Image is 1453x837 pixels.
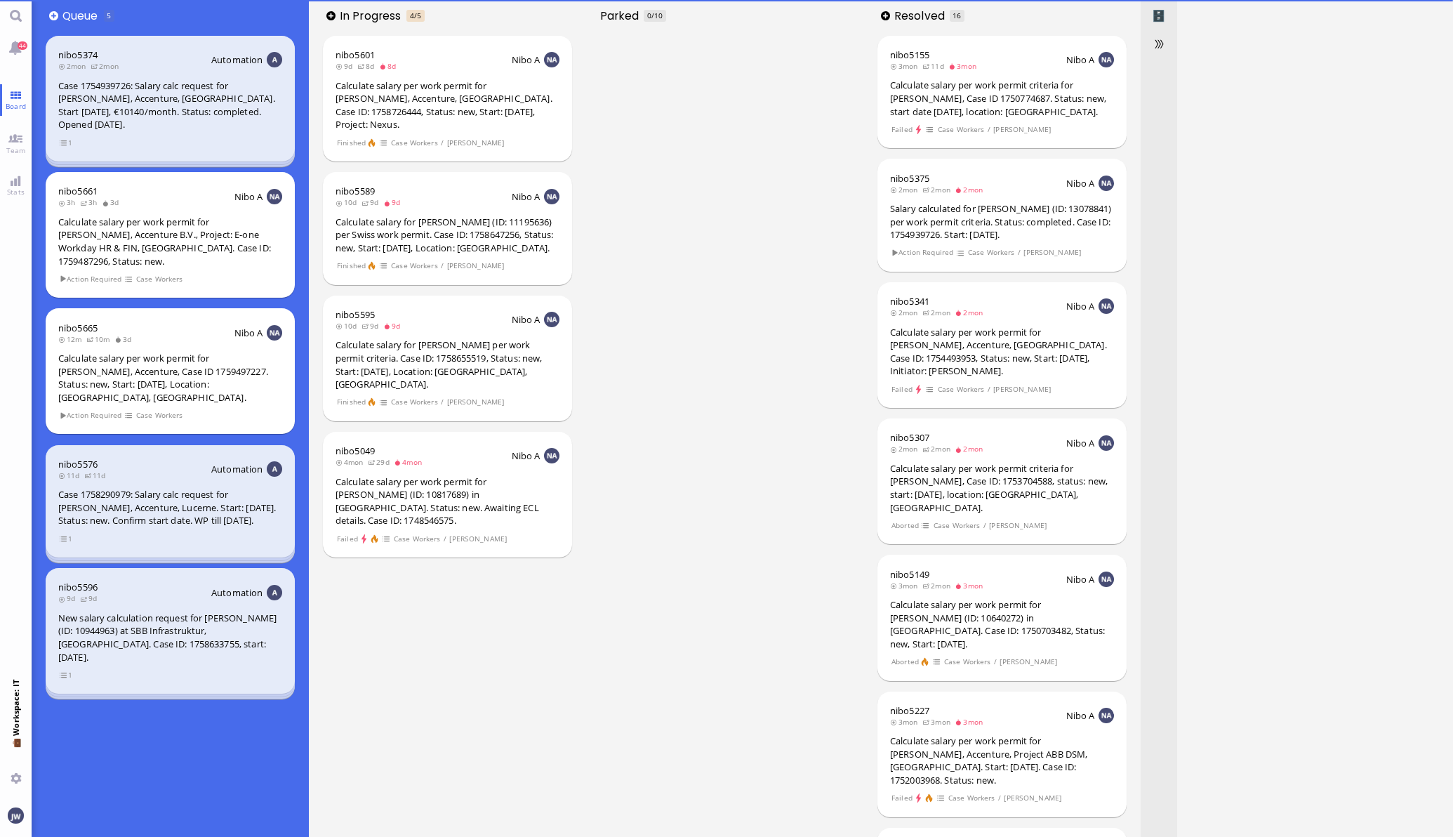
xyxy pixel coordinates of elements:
a: nibo5601 [336,48,375,61]
span: Failed [336,533,358,545]
span: 4mon [336,457,368,467]
img: NA [544,52,559,67]
span: Case Workers [948,792,995,804]
img: NA [1099,298,1114,314]
img: NA [544,448,559,463]
span: Nibo A [1066,709,1095,722]
span: 9d [58,593,80,603]
span: 3h [80,197,102,207]
span: [PERSON_NAME] [993,383,1051,395]
span: Nibo A [234,190,263,203]
span: In progress is overloaded [406,10,424,22]
span: [PERSON_NAME] [449,533,507,545]
span: [PERSON_NAME] [446,396,505,408]
a: nibo5596 [58,581,98,593]
span: Nibo A [1066,300,1095,312]
span: 10d [336,197,361,207]
span: Case Workers [933,520,981,532]
span: / [983,520,987,532]
img: NA [1099,52,1114,67]
span: / [440,260,444,272]
span: 44 [18,41,27,50]
span: view 1 items [59,669,73,681]
span: Case Workers [390,137,438,149]
span: Case Workers [390,260,438,272]
span: 2mon [922,444,955,454]
span: Nibo A [512,53,540,66]
span: [PERSON_NAME] [446,260,505,272]
span: / [443,533,447,545]
div: Calculate salary per work permit for [PERSON_NAME], Accenture, Case ID 1759497227. Status: new, S... [58,352,282,404]
span: 12m [58,334,86,344]
span: Case Workers [937,383,985,395]
span: / [987,124,991,136]
a: nibo5576 [58,458,98,470]
span: 10m [86,334,114,344]
span: 3mon [955,717,987,727]
span: Case Workers [135,409,183,421]
span: Aborted [891,520,919,532]
img: NA [1099,708,1114,723]
span: 💼 Workspace: IT [11,736,21,767]
a: nibo5307 [890,431,929,444]
div: Calculate salary per work permit for [PERSON_NAME] (ID: 10640272) in [GEOGRAPHIC_DATA]. Case ID: ... [890,598,1114,650]
span: Failed [891,383,913,395]
button: Add [326,11,336,20]
span: Nibo A [1066,573,1095,586]
span: Case Workers [937,124,985,136]
span: Automation [211,586,263,599]
span: Nibo A [512,449,540,462]
span: 8d [379,61,401,71]
span: 3mon [922,717,955,727]
span: [PERSON_NAME] [1023,246,1082,258]
span: nibo5375 [890,172,929,185]
span: view 1 items [59,137,73,149]
span: nibo5155 [890,48,929,61]
span: 9d [80,593,102,603]
span: Finished [336,396,366,408]
div: Calculate salary per work permit for [PERSON_NAME], Accenture B.V., Project: E-one Workday HR & F... [58,216,282,268]
div: Case 1758290979: Salary calc request for [PERSON_NAME], Accenture, Lucerne. Start: [DATE]. Status... [58,488,282,527]
span: nibo5589 [336,185,375,197]
img: NA [267,325,282,341]
div: Case 1754939726: Salary calc request for [PERSON_NAME], Accenture, [GEOGRAPHIC_DATA]. Start [DATE... [58,79,282,131]
span: Action Required [891,246,954,258]
a: nibo5595 [336,308,375,321]
span: Failed [891,124,913,136]
span: / [440,396,444,408]
img: You [8,808,23,823]
a: nibo5227 [890,704,929,717]
a: nibo5665 [58,322,98,334]
div: Calculate salary for [PERSON_NAME] (ID: 11195636) per Swiss work permit. Case ID: 1758647256, Sta... [336,216,559,255]
span: Case Workers [943,656,991,668]
span: 2mon [955,444,987,454]
span: 3mon [890,717,922,727]
img: NA [544,189,559,204]
span: Failed [891,792,913,804]
span: 2mon [922,581,955,591]
img: NA [1099,176,1114,191]
a: nibo5341 [890,295,929,308]
span: [PERSON_NAME] [989,520,1047,532]
span: 3mon [948,61,981,71]
span: [PERSON_NAME] [446,137,505,149]
span: 0 [647,11,651,20]
a: nibo5661 [58,185,98,197]
span: Parked [600,8,644,24]
span: nibo5049 [336,444,375,457]
span: 3mon [955,581,987,591]
div: New salary calculation request for [PERSON_NAME] (ID: 10944963) at SBB Infrastruktur, [GEOGRAPHIC... [58,612,282,664]
span: 2mon [58,61,91,71]
span: Queue [62,8,102,24]
span: Nibo A [1066,53,1095,66]
span: Resolved [894,8,950,24]
span: 3h [58,197,80,207]
span: /5 [414,11,421,20]
span: Action Required [59,273,122,285]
